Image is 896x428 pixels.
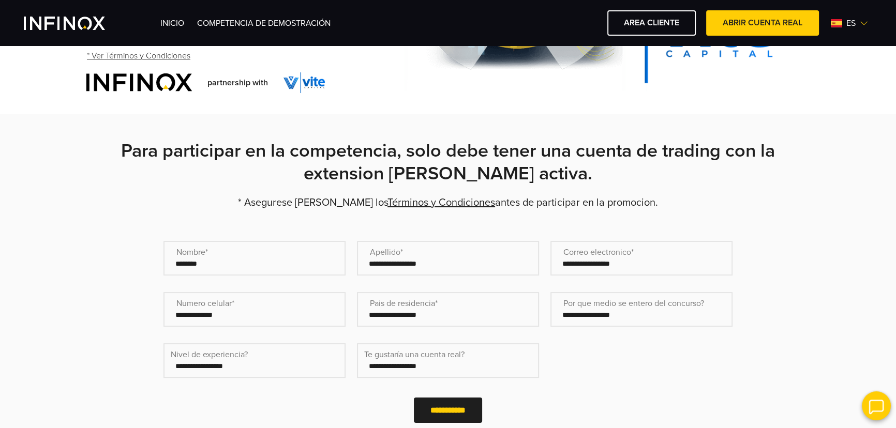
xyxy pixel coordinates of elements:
[24,17,129,30] a: INFINOX Vite
[86,43,191,69] a: * Ver Términos y Condiciones
[387,196,495,209] a: Términos y Condiciones
[197,18,331,28] a: Competencia de Demostración
[842,17,860,29] span: es
[706,10,819,36] a: ABRIR CUENTA REAL
[86,195,810,210] p: * Asegurese [PERSON_NAME] los antes de participar en la promocion.
[207,77,268,89] span: partnership with
[607,10,696,36] a: AREA CLIENTE
[862,391,891,420] img: open convrs live chat
[160,18,184,28] a: INICIO
[121,140,775,185] strong: Para participar en la competencia, solo debe tener una cuenta de trading con la extension [PERSON...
